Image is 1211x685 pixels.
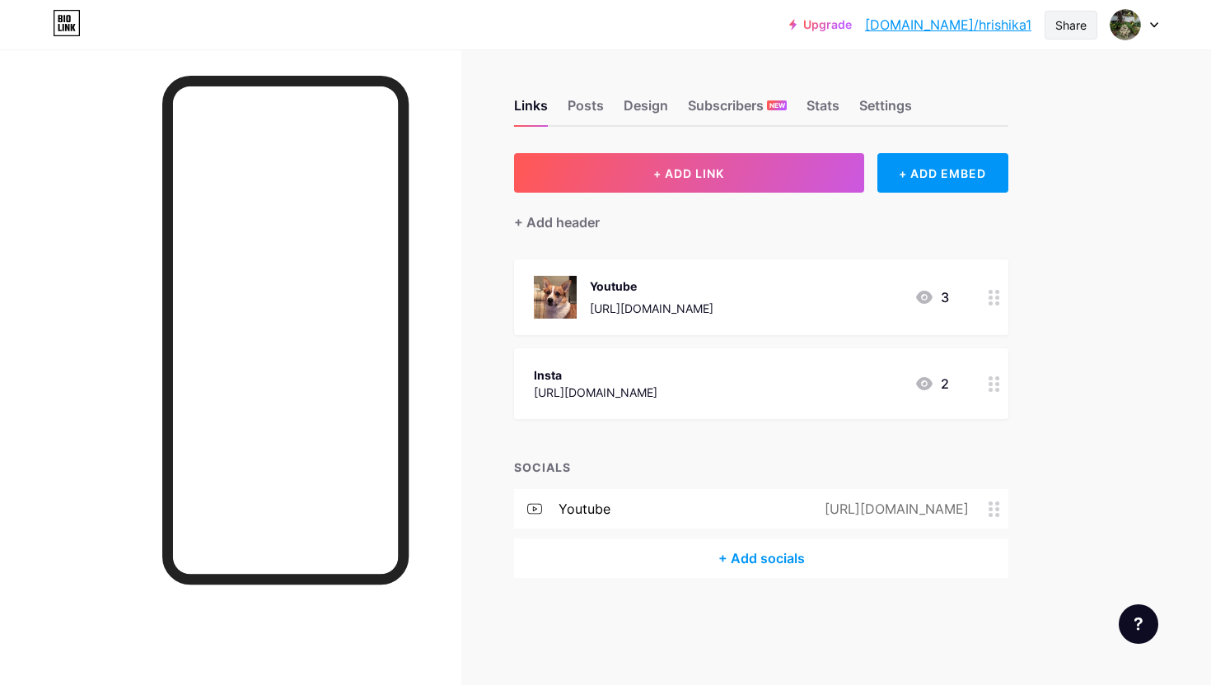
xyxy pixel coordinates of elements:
[1110,9,1141,40] img: hrishika1
[514,212,600,232] div: + Add header
[807,96,839,125] div: Stats
[865,15,1031,35] a: [DOMAIN_NAME]/hrishika1
[534,276,577,319] img: Youtube
[590,277,713,295] div: Youtube
[653,166,724,180] span: + ADD LINK
[688,96,787,125] div: Subscribers
[514,459,1008,476] div: SOCIALS
[1055,16,1087,34] div: Share
[590,300,713,317] div: [URL][DOMAIN_NAME]
[559,499,610,519] div: youtube
[514,96,548,125] div: Links
[769,100,785,110] span: NEW
[877,153,1008,193] div: + ADD EMBED
[914,287,949,307] div: 3
[534,384,657,401] div: [URL][DOMAIN_NAME]
[624,96,668,125] div: Design
[514,153,864,193] button: + ADD LINK
[859,96,912,125] div: Settings
[914,374,949,394] div: 2
[568,96,604,125] div: Posts
[789,18,852,31] a: Upgrade
[534,366,657,384] div: Insta
[798,499,989,519] div: [URL][DOMAIN_NAME]
[514,538,1008,578] div: + Add socials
